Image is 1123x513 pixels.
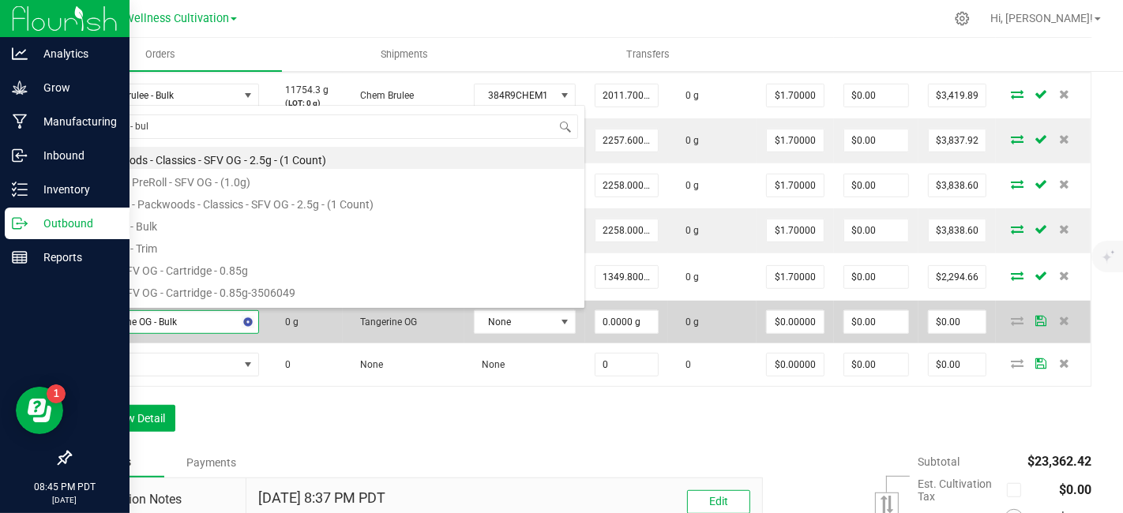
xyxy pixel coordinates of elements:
[844,84,908,107] input: 0
[352,359,383,370] span: None
[678,271,699,283] span: 0 g
[12,215,28,231] inline-svg: Outbound
[1029,224,1053,234] span: Save Order Detail
[1053,224,1076,234] span: Delete Order Detail
[278,316,299,328] span: 0 g
[258,490,385,506] h4: [DATE] 8:37 PM PDT
[81,84,259,107] span: NO DATA FOUND
[1053,134,1076,144] span: Delete Order Detail
[124,47,197,62] span: Orders
[709,495,728,507] span: Edit
[767,129,823,152] input: 0
[929,174,986,197] input: 0
[918,477,1001,503] span: Est. Cultivation Tax
[352,90,414,101] span: Chem Brulee
[1053,179,1076,189] span: Delete Order Detail
[1029,316,1053,325] span: Save Order Detail
[28,146,122,165] p: Inbound
[1053,316,1076,325] span: Delete Order Detail
[7,480,122,494] p: 08:45 PM PDT
[595,266,658,288] input: 0
[767,219,823,242] input: 0
[28,214,122,233] p: Outbound
[678,180,699,191] span: 0 g
[12,249,28,265] inline-svg: Reports
[678,135,699,146] span: 0 g
[475,311,555,333] span: None
[1053,89,1076,99] span: Delete Order Detail
[12,80,28,95] inline-svg: Grow
[38,38,282,71] a: Orders
[164,448,259,477] div: Payments
[918,455,960,468] span: Subtotal
[352,316,417,328] span: Tangerine OG
[844,311,908,333] input: 0
[28,78,122,97] p: Grow
[678,316,699,328] span: 0 g
[1059,482,1091,497] span: $0.00
[28,112,122,131] p: Manufacturing
[1029,89,1053,99] span: Save Order Detail
[929,311,986,333] input: 0
[81,84,238,107] span: Chem Brulee - Bulk
[1029,179,1053,189] span: Save Order Detail
[16,387,63,434] iframe: Resource center
[278,359,291,370] span: 0
[767,174,823,197] input: 0
[767,311,823,333] input: 0
[990,12,1093,24] span: Hi, [PERSON_NAME]!
[278,84,329,95] span: 11754.3 g
[595,84,658,107] input: 0
[81,311,238,333] span: Tangerine OG - Bulk
[929,84,986,107] input: 0
[12,114,28,129] inline-svg: Manufacturing
[605,47,691,62] span: Transfers
[929,266,986,288] input: 0
[82,490,234,509] span: Destination Notes
[1007,479,1028,500] span: Calculate cultivation tax
[678,90,699,101] span: 0 g
[1053,271,1076,280] span: Delete Order Detail
[12,182,28,197] inline-svg: Inventory
[359,47,449,62] span: Shipments
[929,129,986,152] input: 0
[844,129,908,152] input: 0
[1053,358,1076,368] span: Delete Order Detail
[595,354,658,376] input: 0
[1027,454,1091,469] span: $23,362.42
[85,12,229,25] span: Polaris Wellness Cultivation
[844,174,908,197] input: 0
[526,38,770,71] a: Transfers
[595,311,658,333] input: 0
[282,38,526,71] a: Shipments
[7,494,122,506] p: [DATE]
[47,384,66,403] iframe: Resource center unread badge
[28,180,122,199] p: Inventory
[767,84,823,107] input: 0
[474,359,505,370] span: None
[929,354,986,376] input: 0
[844,219,908,242] input: 0
[12,46,28,62] inline-svg: Analytics
[1029,358,1053,368] span: Save Order Detail
[678,359,691,370] span: 0
[678,225,699,236] span: 0 g
[595,129,658,152] input: 0
[278,97,334,109] p: (LOT: 0 g)
[844,354,908,376] input: 0
[595,219,658,242] input: 0
[1029,271,1053,280] span: Save Order Detail
[952,11,972,26] div: Manage settings
[1029,134,1053,144] span: Save Order Detail
[595,174,658,197] input: 0
[81,353,259,376] span: NO DATA FOUND
[12,148,28,163] inline-svg: Inbound
[767,354,823,376] input: 0
[767,266,823,288] input: 0
[28,44,122,63] p: Analytics
[28,248,122,267] p: Reports
[844,266,908,288] input: 0
[475,84,555,107] span: 384R9CHEM1
[929,219,986,242] input: 0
